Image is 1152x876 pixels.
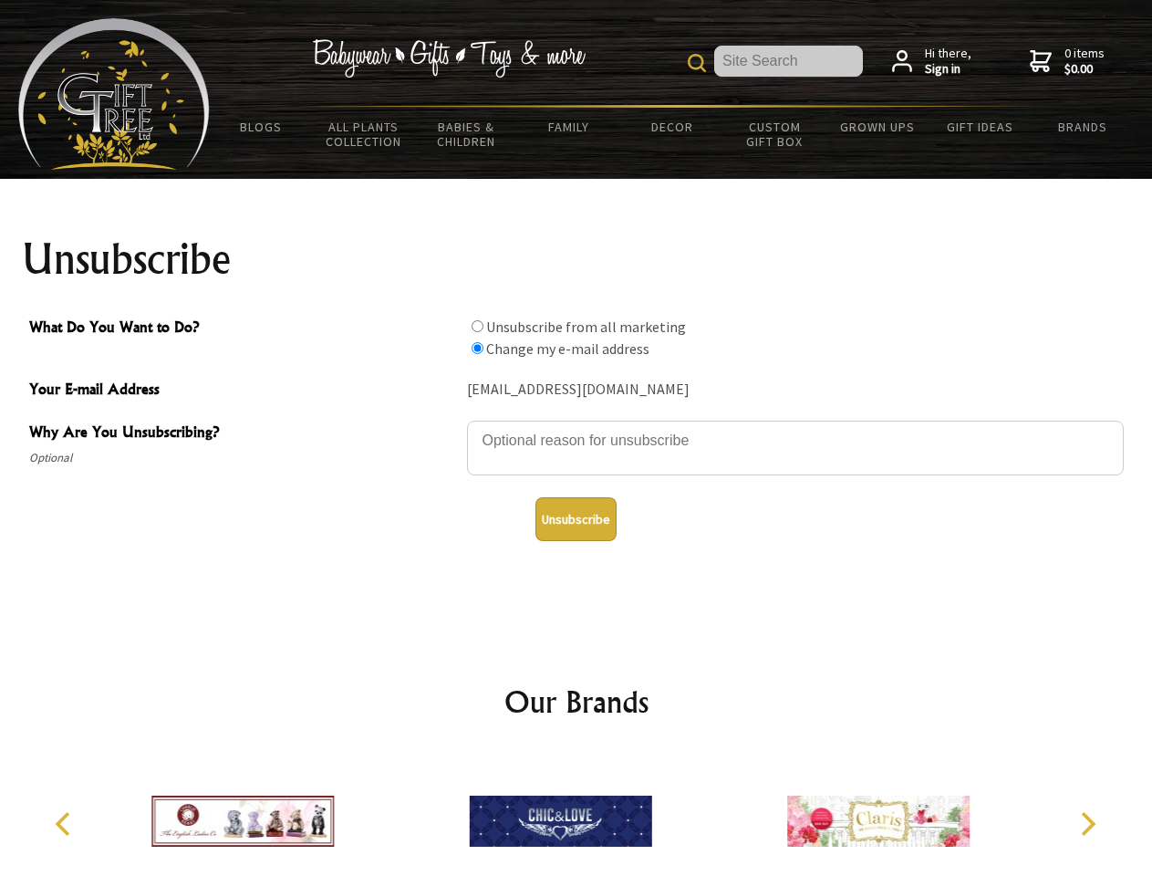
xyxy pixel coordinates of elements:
button: Previous [46,804,86,844]
a: Decor [620,108,723,146]
div: [EMAIL_ADDRESS][DOMAIN_NAME] [467,376,1124,404]
a: Grown Ups [825,108,929,146]
a: Gift Ideas [929,108,1032,146]
label: Unsubscribe from all marketing [486,318,686,336]
span: What Do You Want to Do? [29,316,458,342]
a: All Plants Collection [313,108,416,161]
input: What Do You Want to Do? [472,342,483,354]
button: Next [1067,804,1107,844]
a: Babies & Children [415,108,518,161]
textarea: Why Are You Unsubscribing? [467,421,1124,475]
span: 0 items [1064,45,1105,78]
label: Change my e-mail address [486,339,649,358]
input: Site Search [714,46,863,77]
img: Babyware - Gifts - Toys and more... [18,18,210,170]
strong: Sign in [925,61,971,78]
a: Brands [1032,108,1135,146]
span: Your E-mail Address [29,378,458,404]
img: Babywear - Gifts - Toys & more [312,39,586,78]
strong: $0.00 [1064,61,1105,78]
button: Unsubscribe [535,497,617,541]
img: product search [688,54,706,72]
span: Hi there, [925,46,971,78]
input: What Do You Want to Do? [472,320,483,332]
h2: Our Brands [36,680,1116,724]
a: 0 items$0.00 [1030,46,1105,78]
span: Optional [29,447,458,469]
a: Custom Gift Box [723,108,826,161]
a: BLOGS [210,108,313,146]
span: Why Are You Unsubscribing? [29,421,458,447]
a: Family [518,108,621,146]
a: Hi there,Sign in [892,46,971,78]
h1: Unsubscribe [22,237,1131,281]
